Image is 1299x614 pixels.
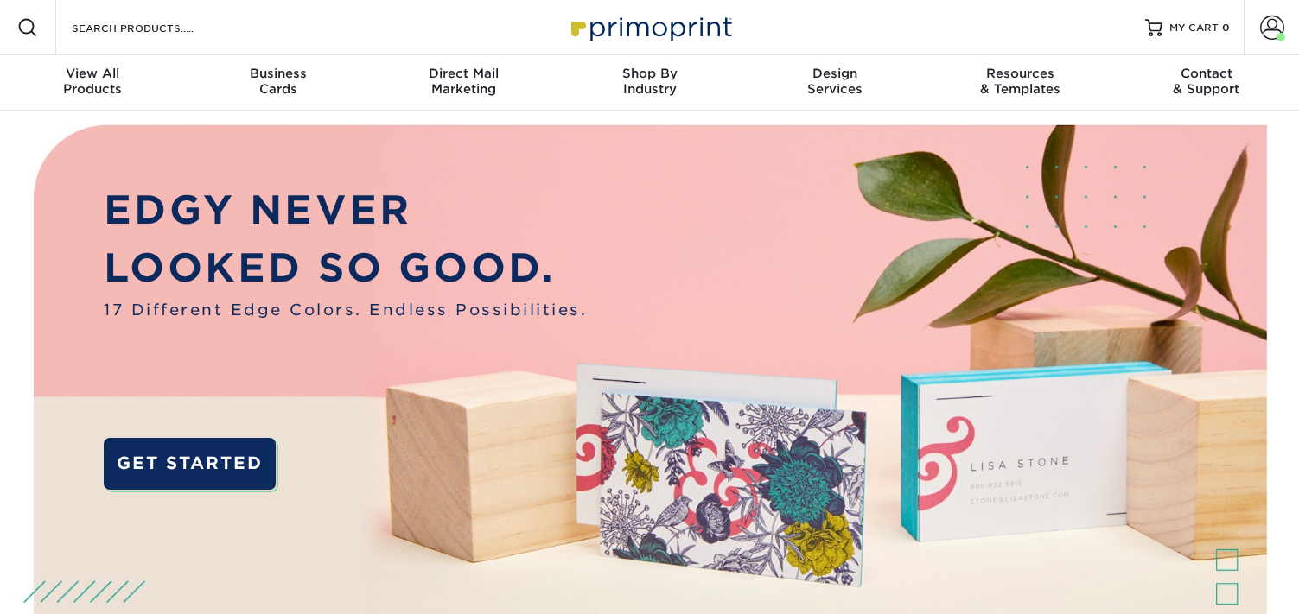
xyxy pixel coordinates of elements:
[186,55,372,111] a: BusinessCards
[104,181,587,240] p: EDGY NEVER
[742,66,928,97] div: Services
[557,66,742,97] div: Industry
[928,55,1114,111] a: Resources& Templates
[742,55,928,111] a: DesignServices
[928,66,1114,97] div: & Templates
[1113,66,1299,97] div: & Support
[371,66,557,97] div: Marketing
[186,66,372,97] div: Cards
[928,66,1114,81] span: Resources
[371,55,557,111] a: Direct MailMarketing
[742,66,928,81] span: Design
[371,66,557,81] span: Direct Mail
[186,66,372,81] span: Business
[104,298,587,321] span: 17 Different Edge Colors. Endless Possibilities.
[1113,55,1299,111] a: Contact& Support
[104,438,276,489] a: GET STARTED
[70,17,239,38] input: SEARCH PRODUCTS.....
[564,9,736,46] img: Primoprint
[1222,22,1230,34] span: 0
[1113,66,1299,81] span: Contact
[557,66,742,81] span: Shop By
[104,239,587,298] p: LOOKED SO GOOD.
[1169,21,1219,35] span: MY CART
[557,55,742,111] a: Shop ByIndustry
